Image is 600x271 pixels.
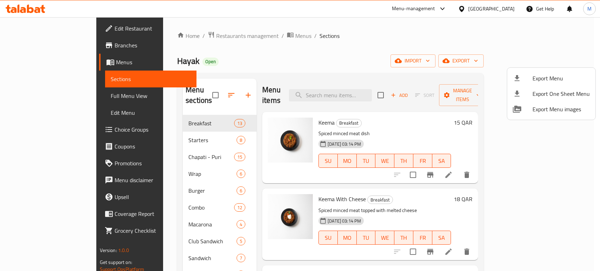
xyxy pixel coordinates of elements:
li: Export menu items [507,71,595,86]
span: Export One Sheet Menu [533,90,590,98]
span: Export Menu images [533,105,590,113]
li: Export Menu images [507,101,595,117]
span: Export Menu [533,74,590,82]
li: Export one sheet menu items [507,86,595,101]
